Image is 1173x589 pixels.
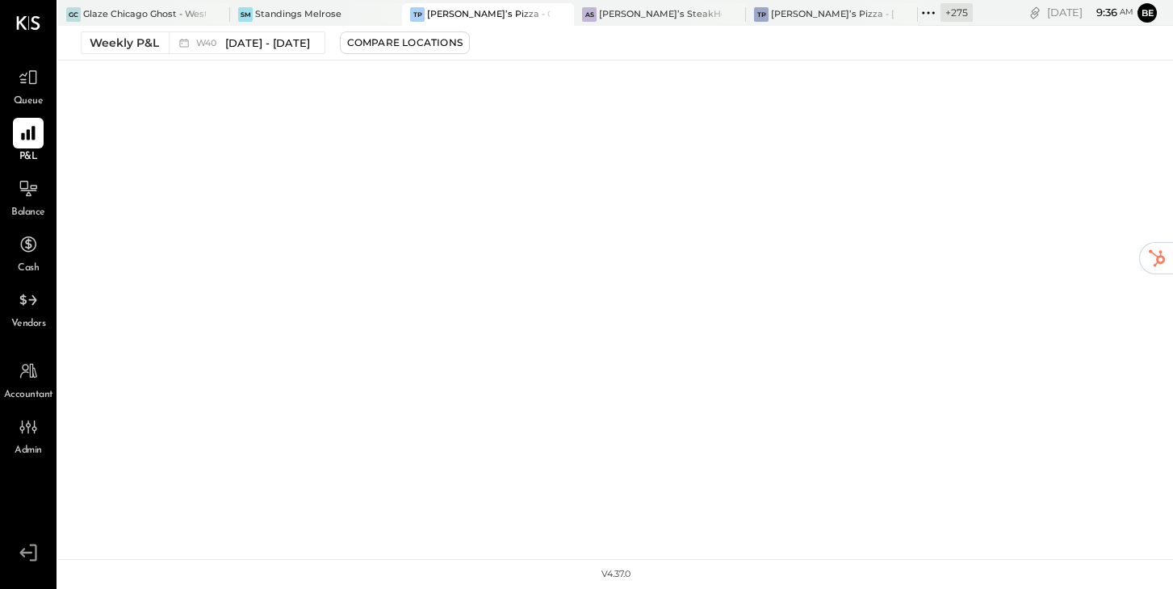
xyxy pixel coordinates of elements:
[410,7,425,22] div: TP
[83,8,206,21] div: Glaze Chicago Ghost - West River Rice LLC
[81,31,325,54] button: Weekly P&L W40[DATE] - [DATE]
[238,7,253,22] div: SM
[11,206,45,220] span: Balance
[940,3,973,22] div: + 275
[340,31,470,54] button: Compare Locations
[582,7,597,22] div: AS
[66,7,81,22] div: GC
[347,36,463,49] div: Compare Locations
[427,8,550,21] div: [PERSON_NAME]’s Pizza - Original
[15,444,42,458] span: Admin
[19,150,38,165] span: P&L
[255,8,341,21] div: Standings Melrose
[1,62,56,109] a: Queue
[1,411,56,458] a: Admin
[771,8,894,21] div: [PERSON_NAME]’s Pizza - [GEOGRAPHIC_DATA]
[1047,5,1133,20] div: [DATE]
[754,7,769,22] div: TP
[11,317,46,332] span: Vendors
[90,35,159,51] div: Weekly P&L
[1,118,56,165] a: P&L
[4,388,53,403] span: Accountant
[1,229,56,276] a: Cash
[1027,4,1043,21] div: copy link
[1,356,56,403] a: Accountant
[1120,6,1133,18] span: am
[196,39,221,48] span: W40
[601,568,630,581] div: v 4.37.0
[1,285,56,332] a: Vendors
[599,8,722,21] div: [PERSON_NAME]’s SteakHouse - LA
[18,261,39,276] span: Cash
[1137,3,1157,23] button: Be
[1085,5,1117,20] span: 9 : 36
[225,36,310,51] span: [DATE] - [DATE]
[14,94,44,109] span: Queue
[1,173,56,220] a: Balance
